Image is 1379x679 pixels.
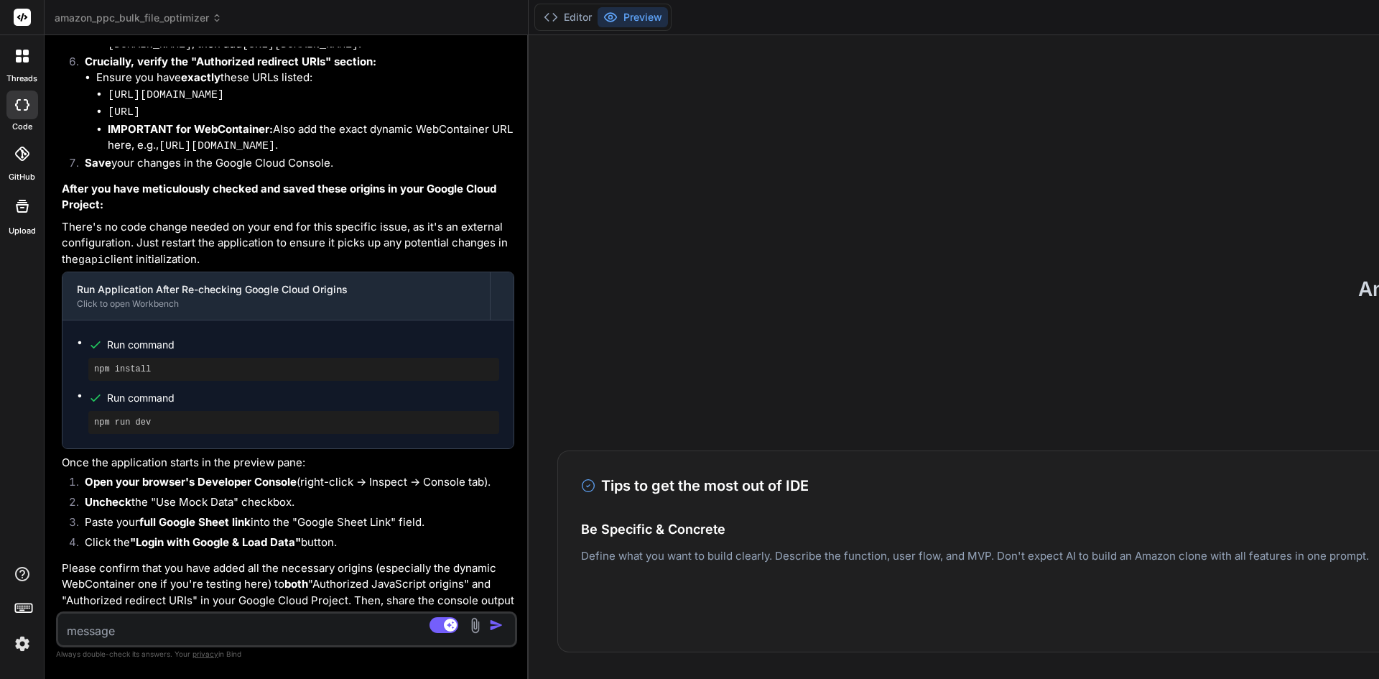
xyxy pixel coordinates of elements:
li: Also add the exact dynamic WebContainer URL here, e.g., . [108,121,514,155]
div: Click to open Workbench [77,298,475,310]
img: attachment [467,617,483,634]
span: amazon_ppc_bulk_file_optimizer [55,11,222,25]
code: [URL][DOMAIN_NAME] [159,140,275,152]
h3: Tips to get the most out of IDE [581,475,809,496]
label: code [12,121,32,133]
strong: exactly [181,70,220,84]
label: Upload [9,225,36,237]
strong: Crucially, verify the "Authorized redirect URIs" section: [85,55,376,68]
li: Paste your into the "Google Sheet Link" field. [73,514,514,535]
li: the "Use Mock Data" checkbox. [73,494,514,514]
strong: "Login with Google & Load Data" [130,535,301,549]
span: Run command [107,338,499,352]
pre: npm install [94,364,493,375]
img: settings [10,632,34,656]
p: Always double-check its answers. Your in Bind [56,647,517,661]
button: Run Application After Re-checking Google Cloud OriginsClick to open Workbench [62,272,490,320]
strong: After you have meticulously checked and saved these origins in your Google Cloud Project: [62,182,499,212]
li: Ensure you have these URLs listed: [96,70,514,155]
button: Preview [598,7,668,27]
img: icon [489,618,503,632]
label: threads [6,73,37,85]
div: Run Application After Re-checking Google Cloud Origins [77,282,475,297]
pre: npm run dev [94,417,493,428]
strong: Open your browser's Developer Console [85,475,297,489]
button: Editor [538,7,598,27]
code: [URL][DOMAIN_NAME] [108,89,224,101]
strong: IMPORTANT for WebContainer: [108,122,273,136]
strong: Save [85,156,111,170]
strong: Uncheck [85,495,131,509]
strong: both [284,577,308,591]
p: your changes in the Google Cloud Console. [85,155,514,172]
li: Click the button. [73,535,514,555]
label: GitHub [9,171,35,183]
li: (right-click -> Inspect -> Console tab). [73,474,514,494]
span: privacy [192,650,218,658]
code: [URL] [108,106,140,119]
span: Run command [107,391,499,405]
p: Once the application starts in the preview pane: [62,455,514,471]
strong: full Google Sheet link [139,515,251,529]
p: There's no code change needed on your end for this specific issue, as it's an external configurat... [62,219,514,269]
code: gapi [78,254,104,267]
p: Please confirm that you have added all the necessary origins (especially the dynamic WebContainer... [62,560,514,625]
